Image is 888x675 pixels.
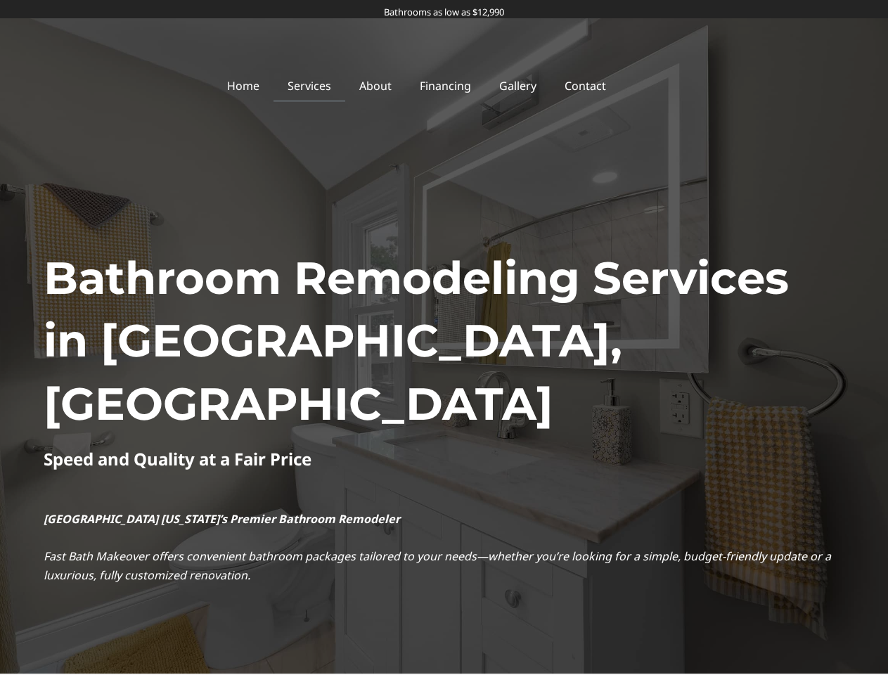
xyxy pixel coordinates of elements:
em: Fast Bath Makeover offers convenient bathroom packages tailored to your needs—whether you’re look... [44,548,831,583]
a: Financing [406,70,485,102]
strong: Speed and Quality at a Fair Price [44,447,311,470]
a: About [345,70,406,102]
strong: [GEOGRAPHIC_DATA] [US_STATE]’s Premier Bathroom Remodeler [44,511,400,527]
h1: Bathroom Remodeling Services in [GEOGRAPHIC_DATA], [GEOGRAPHIC_DATA] [44,247,845,436]
a: Services [274,70,345,102]
a: Gallery [485,70,551,102]
a: Contact [551,70,620,102]
a: Home [213,70,274,102]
